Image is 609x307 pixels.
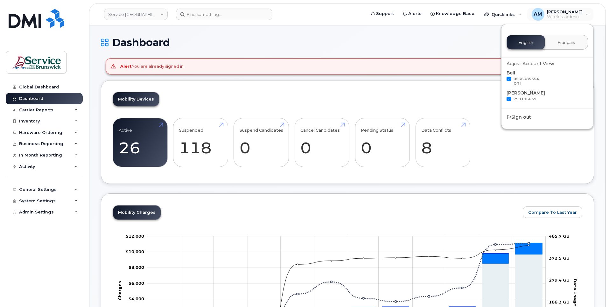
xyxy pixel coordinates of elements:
[507,90,588,103] div: [PERSON_NAME]
[557,40,575,45] span: Français
[549,233,570,238] tspan: 465.7 GB
[507,70,588,87] div: Bell
[119,122,162,164] a: Active 26
[126,233,144,238] g: $0
[129,265,144,270] tspan: $8,000
[129,280,144,285] g: $0
[126,249,144,254] g: $0
[501,111,593,123] div: Sign out
[129,296,144,301] g: $0
[129,265,144,270] g: $0
[113,206,161,220] a: Mobility Charges
[126,233,144,238] tspan: $12,000
[120,64,132,69] strong: Alert
[129,296,144,301] tspan: $4,000
[549,255,570,260] tspan: 372.5 GB
[240,122,283,164] a: Suspend Candidates 0
[300,122,343,164] a: Cancel Candidates 0
[549,277,570,282] tspan: 279.4 GB
[514,97,536,101] span: 799196639
[361,122,404,164] a: Pending Status 0
[117,281,122,300] tspan: Charges
[421,122,464,164] a: Data Conflicts 8
[507,60,588,67] div: Adjust Account View
[549,299,570,304] tspan: 186.3 GB
[514,77,539,86] span: 0536385354
[113,92,159,106] a: Mobility Devices
[129,280,144,285] tspan: $6,000
[179,122,222,164] a: Suspended 118
[528,209,577,215] span: Compare To Last Year
[523,206,582,218] button: Compare To Last Year
[514,81,539,86] div: DTI
[120,63,185,69] div: You are already signed in.
[101,37,594,48] h1: Dashboard
[126,249,144,254] tspan: $10,000
[573,278,578,306] tspan: Data Usage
